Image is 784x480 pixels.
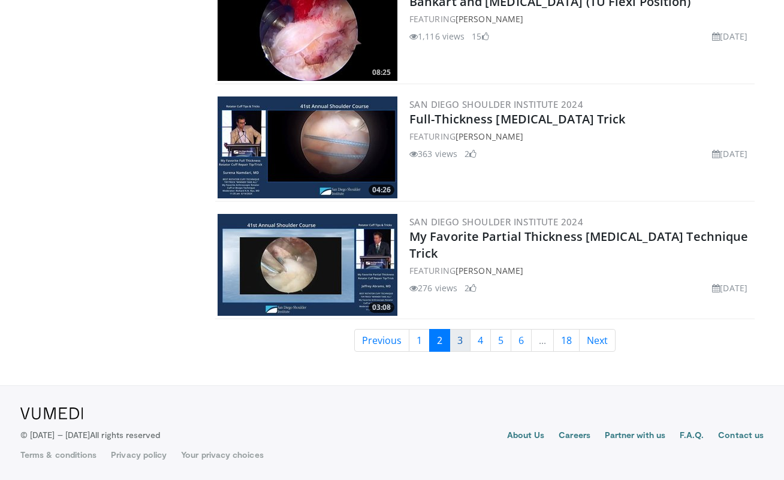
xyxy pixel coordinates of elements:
[409,264,752,277] div: FEATURING
[218,96,397,198] img: 64535770-dfc9-40f8-a85c-33e2b5049f4a.300x170_q85_crop-smart_upscale.jpg
[511,329,532,352] a: 6
[90,430,160,440] span: All rights reserved
[20,407,83,419] img: VuMedi Logo
[354,329,409,352] a: Previous
[605,429,665,443] a: Partner with us
[181,449,263,461] a: Your privacy choices
[369,302,394,313] span: 03:08
[470,329,491,352] a: 4
[409,30,465,43] li: 1,116 views
[369,67,394,78] span: 08:25
[456,265,523,276] a: [PERSON_NAME]
[465,147,477,160] li: 2
[718,429,764,443] a: Contact us
[218,96,397,198] a: 04:26
[409,130,752,143] div: FEATURING
[409,147,457,160] li: 363 views
[712,30,747,43] li: [DATE]
[456,13,523,25] a: [PERSON_NAME]
[507,429,545,443] a: About Us
[215,329,755,352] nav: Search results pages
[409,111,626,127] a: Full-Thickness [MEDICAL_DATA] Trick
[409,98,583,110] a: San Diego Shoulder Institute 2024
[429,329,450,352] a: 2
[20,449,97,461] a: Terms & conditions
[218,214,397,316] a: 03:08
[472,30,489,43] li: 15
[218,214,397,316] img: 6ce1ece3-4142-4554-ab30-37900dce049f.300x170_q85_crop-smart_upscale.jpg
[369,185,394,195] span: 04:26
[456,131,523,142] a: [PERSON_NAME]
[680,429,704,443] a: F.A.Q.
[111,449,167,461] a: Privacy policy
[465,282,477,294] li: 2
[450,329,471,352] a: 3
[20,429,161,441] p: © [DATE] – [DATE]
[559,429,590,443] a: Careers
[579,329,616,352] a: Next
[712,147,747,160] li: [DATE]
[712,282,747,294] li: [DATE]
[409,228,748,261] a: My Favorite Partial Thickness [MEDICAL_DATA] Technique Trick
[409,13,752,25] div: FEATURING
[409,329,430,352] a: 1
[553,329,580,352] a: 18
[490,329,511,352] a: 5
[409,282,457,294] li: 276 views
[409,216,583,228] a: San Diego Shoulder Institute 2024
